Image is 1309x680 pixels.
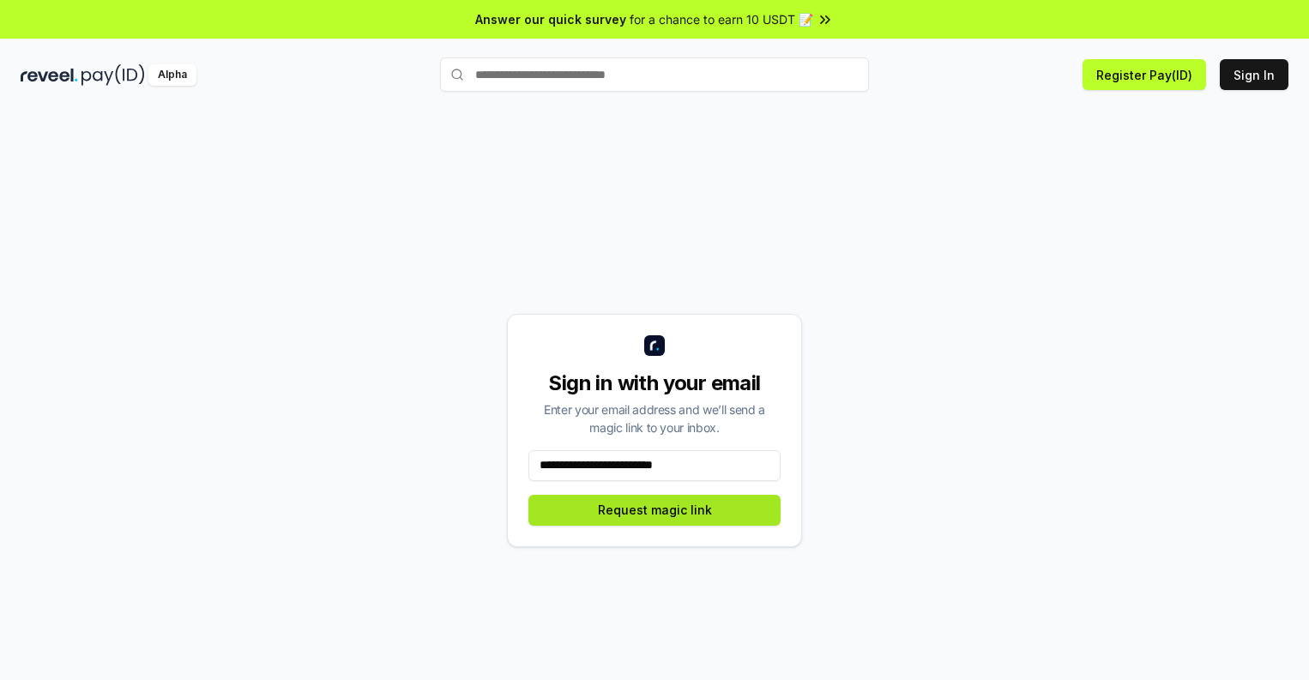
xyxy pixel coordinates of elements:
button: Request magic link [528,495,781,526]
img: logo_small [644,335,665,356]
div: Sign in with your email [528,370,781,397]
button: Register Pay(ID) [1083,59,1206,90]
img: reveel_dark [21,64,78,86]
div: Enter your email address and we’ll send a magic link to your inbox. [528,400,781,436]
span: Answer our quick survey [475,10,626,28]
button: Sign In [1220,59,1288,90]
img: pay_id [81,64,145,86]
span: for a chance to earn 10 USDT 📝 [630,10,813,28]
div: Alpha [148,64,196,86]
